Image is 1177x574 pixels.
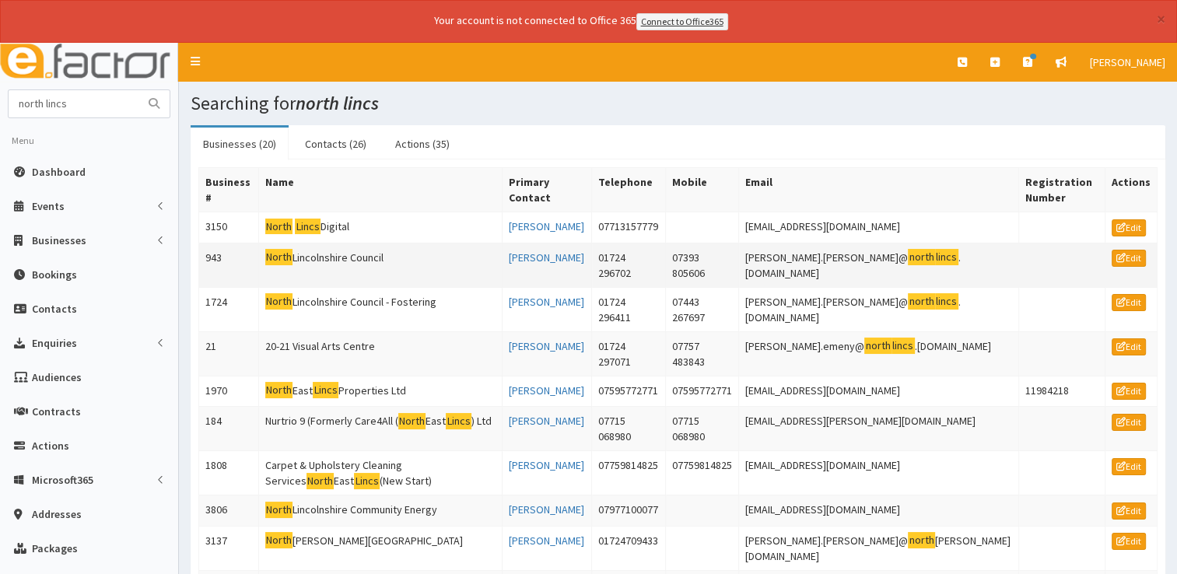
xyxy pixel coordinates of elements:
mark: North [307,473,335,489]
td: 07443 267697 [665,287,738,331]
td: 3137 [199,526,259,570]
a: Connect to Office365 [636,13,728,30]
span: Enquiries [32,336,77,350]
a: [PERSON_NAME] [509,534,584,548]
td: Lincolnshire Community Energy [258,495,502,527]
mark: north [908,532,935,548]
mark: North [265,293,293,310]
a: Edit [1112,219,1146,236]
td: [PERSON_NAME].emeny@ .[DOMAIN_NAME] [739,331,1019,376]
div: Your account is not connected to Office 365 [126,12,1036,30]
a: Edit [1112,502,1146,520]
td: 3150 [199,212,259,243]
td: 11984218 [1019,376,1105,407]
a: Edit [1112,294,1146,311]
mark: north [908,293,935,310]
td: [PERSON_NAME].[PERSON_NAME]@ [PERSON_NAME][DOMAIN_NAME] [739,526,1019,570]
td: [EMAIL_ADDRESS][DOMAIN_NAME] [739,495,1019,527]
button: × [1157,11,1165,27]
a: [PERSON_NAME] [1078,43,1177,82]
a: Edit [1112,250,1146,267]
a: Edit [1112,533,1146,550]
td: 07977100077 [592,495,665,527]
th: Name [258,167,502,212]
td: 01724709433 [592,526,665,570]
td: 1808 [199,451,259,495]
th: Telephone [592,167,665,212]
a: Edit [1112,414,1146,431]
td: 07715 068980 [592,407,665,451]
a: [PERSON_NAME] [509,502,584,516]
td: 07759814825 [665,451,738,495]
td: 21 [199,331,259,376]
span: [PERSON_NAME] [1090,55,1165,69]
span: Packages [32,541,78,555]
td: 184 [199,407,259,451]
th: Primary Contact [502,167,592,212]
a: [PERSON_NAME] [509,414,584,428]
a: [PERSON_NAME] [509,383,584,397]
mark: Lincs [354,473,380,489]
span: Events [32,199,65,213]
a: Edit [1112,383,1146,400]
span: Bookings [32,268,77,282]
span: Microsoft365 [32,473,93,487]
td: [PERSON_NAME][GEOGRAPHIC_DATA] [258,526,502,570]
td: 07759814825 [592,451,665,495]
mark: Lincs [446,413,471,429]
a: Businesses (20) [191,128,289,160]
h1: Searching for [191,93,1165,114]
a: [PERSON_NAME] [509,458,584,472]
mark: North [265,382,293,398]
td: 20-21 Visual Arts Centre [258,331,502,376]
th: Registration Number [1019,167,1105,212]
td: 01724 296411 [592,287,665,331]
td: 1970 [199,376,259,407]
a: [PERSON_NAME] [509,219,584,233]
td: 07757 483843 [665,331,738,376]
td: 07595772771 [592,376,665,407]
td: [EMAIL_ADDRESS][PERSON_NAME][DOMAIN_NAME] [739,407,1019,451]
td: Lincolnshire Council [258,243,502,287]
a: [PERSON_NAME] [509,250,584,264]
a: Edit [1112,458,1146,475]
input: Search... [9,90,139,117]
td: 943 [199,243,259,287]
a: Edit [1112,338,1146,355]
td: East Properties Ltd [258,376,502,407]
mark: North [398,413,426,429]
td: 07713157779 [592,212,665,243]
td: Nurtrio 9 (Formerly Care4All ( East ) Ltd [258,407,502,451]
mark: Lincs [295,219,321,235]
td: 01724 297071 [592,331,665,376]
a: Actions (35) [383,128,462,160]
span: Contracts [32,404,81,418]
td: 1724 [199,287,259,331]
td: [PERSON_NAME].[PERSON_NAME]@ .[DOMAIN_NAME] [739,243,1019,287]
span: Contacts [32,302,77,316]
mark: North [265,249,293,265]
mark: lincs [935,293,958,310]
td: [PERSON_NAME].[PERSON_NAME]@ .[DOMAIN_NAME] [739,287,1019,331]
td: [EMAIL_ADDRESS][DOMAIN_NAME] [739,212,1019,243]
span: Actions [32,439,69,453]
a: Contacts (26) [292,128,379,160]
th: Email [739,167,1019,212]
a: [PERSON_NAME] [509,339,584,353]
td: 07393 805606 [665,243,738,287]
th: Actions [1105,167,1157,212]
i: north lincs [296,91,379,115]
td: [EMAIL_ADDRESS][DOMAIN_NAME] [739,376,1019,407]
th: Mobile [665,167,738,212]
mark: Lincs [313,382,338,398]
td: 07715 068980 [665,407,738,451]
span: Businesses [32,233,86,247]
mark: lincs [892,338,915,354]
a: [PERSON_NAME] [509,295,584,309]
span: Addresses [32,507,82,521]
mark: North [265,502,293,518]
td: Lincolnshire Council - Fostering [258,287,502,331]
mark: north [864,338,892,354]
td: [EMAIL_ADDRESS][DOMAIN_NAME] [739,451,1019,495]
span: Dashboard [32,165,86,179]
